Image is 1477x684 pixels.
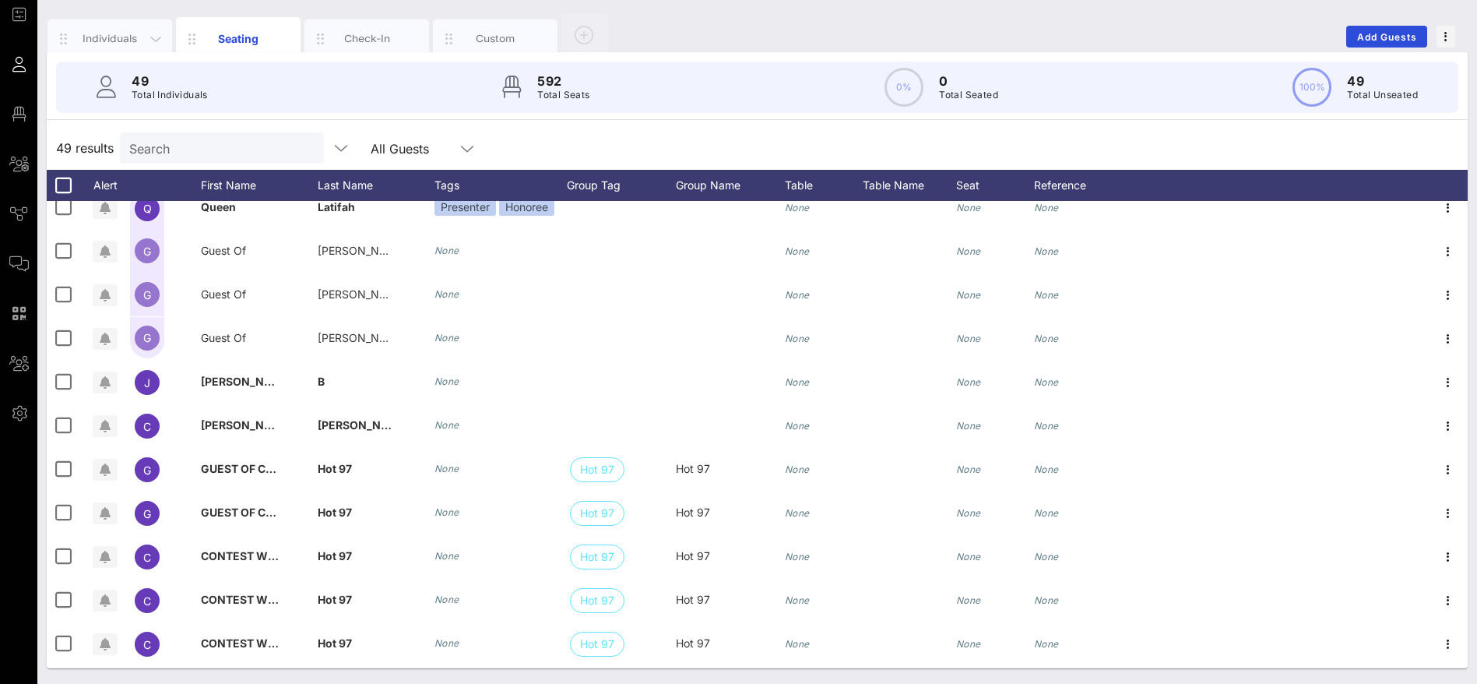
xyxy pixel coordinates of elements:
[785,376,810,388] i: None
[785,464,810,475] i: None
[434,199,496,216] div: Presenter
[956,594,981,606] i: None
[318,244,407,257] span: [PERSON_NAME]
[676,170,785,201] div: Group Name
[86,170,125,201] div: Alert
[201,549,302,562] span: CONTEST WINNER
[361,132,486,164] div: All Guests
[956,333,981,344] i: None
[318,287,407,301] span: [PERSON_NAME]
[1347,72,1418,90] p: 49
[461,31,530,46] div: Custom
[434,463,459,474] i: None
[785,289,810,301] i: None
[143,507,151,520] span: G
[201,506,359,519] span: GUEST OF CONTEST WINNER
[434,550,459,562] i: None
[201,244,246,257] span: Guest Of
[434,288,459,300] i: None
[1034,289,1059,301] i: None
[537,87,589,103] p: Total Seats
[1347,87,1418,103] p: Total Unseated
[676,506,710,519] span: Hot 97
[1034,638,1059,650] i: None
[204,30,273,47] div: Seating
[785,420,810,432] i: None
[201,287,246,301] span: Guest Of
[371,142,429,156] div: All Guests
[1034,333,1059,344] i: None
[567,170,676,201] div: Group Tag
[1034,245,1059,257] i: None
[56,139,114,157] span: 49 results
[580,458,614,481] span: Hot 97
[143,202,152,215] span: Q
[318,375,325,388] span: B
[676,549,710,562] span: Hot 97
[201,170,318,201] div: First Name
[580,502,614,525] span: Hot 97
[318,462,352,475] span: Hot 97
[318,506,352,519] span: Hot 97
[863,170,956,201] div: Table Name
[676,462,710,475] span: Hot 97
[785,333,810,344] i: None
[580,545,614,569] span: Hot 97
[132,72,208,90] p: 49
[785,202,810,213] i: None
[537,72,589,90] p: 592
[1356,31,1418,43] span: Add Guests
[785,507,810,519] i: None
[318,170,434,201] div: Last Name
[785,551,810,562] i: None
[144,376,150,390] span: J
[201,593,302,606] span: CONTEST WINNER
[143,245,151,258] span: G
[956,464,981,475] i: None
[956,289,981,301] i: None
[143,331,151,344] span: G
[1034,464,1059,475] i: None
[318,549,352,562] span: Hot 97
[1034,594,1059,606] i: None
[434,594,459,605] i: None
[201,462,359,475] span: GUEST OF CONTEST WINNER
[201,636,302,650] span: CONTEST WINNER
[434,637,459,649] i: None
[318,593,352,606] span: Hot 97
[143,551,151,564] span: C
[143,420,151,433] span: C
[1034,170,1127,201] div: Reference
[785,170,863,201] div: Table
[318,636,352,650] span: Hot 97
[1034,376,1059,388] i: None
[956,376,981,388] i: None
[201,331,246,344] span: Guest Of
[434,170,567,201] div: Tags
[956,245,981,257] i: None
[580,633,614,656] span: Hot 97
[676,636,710,650] span: Hot 97
[785,594,810,606] i: None
[956,170,1034,201] div: Seat
[785,245,810,257] i: None
[956,507,981,519] i: None
[499,199,554,216] div: Honoree
[434,419,459,431] i: None
[318,331,407,344] span: [PERSON_NAME]
[956,551,981,562] i: None
[785,638,810,650] i: None
[434,506,459,518] i: None
[201,375,293,388] span: [PERSON_NAME]
[956,638,981,650] i: None
[318,418,410,432] span: [PERSON_NAME]
[143,464,151,477] span: G
[1034,202,1059,213] i: None
[143,288,151,301] span: G
[332,31,402,46] div: Check-In
[76,31,145,46] div: Individuals
[201,200,236,213] span: Queen
[132,87,208,103] p: Total Individuals
[939,87,998,103] p: Total Seated
[434,245,459,256] i: None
